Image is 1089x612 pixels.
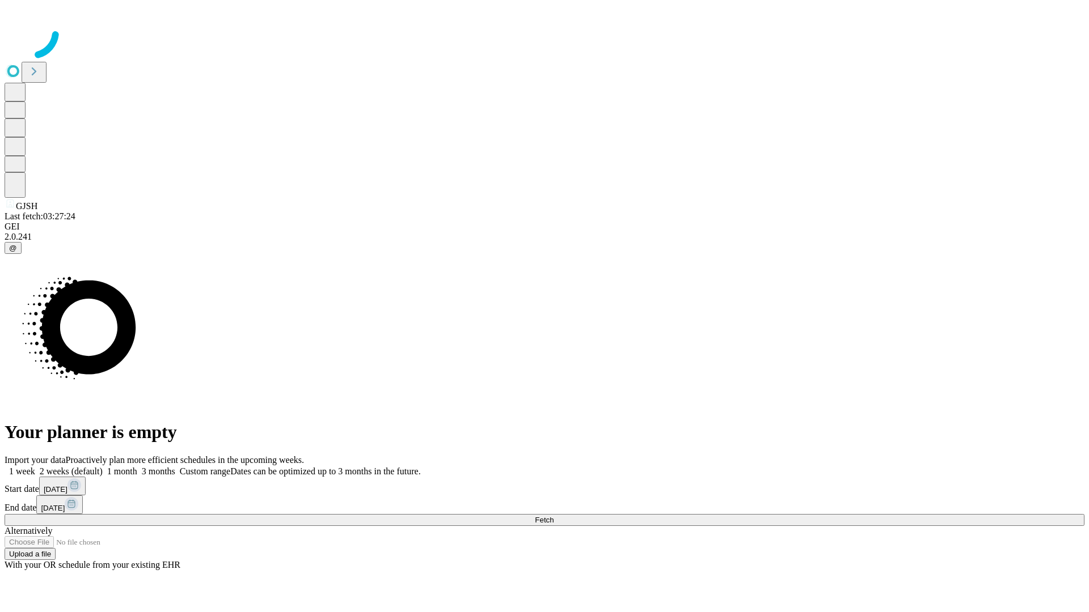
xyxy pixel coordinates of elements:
[5,560,180,569] span: With your OR schedule from your existing EHR
[41,504,65,512] span: [DATE]
[16,201,37,211] span: GJSH
[5,477,1084,495] div: Start date
[5,222,1084,232] div: GEI
[5,455,66,465] span: Import your data
[39,477,86,495] button: [DATE]
[142,466,175,476] span: 3 months
[230,466,420,476] span: Dates can be optimized up to 3 months in the future.
[5,232,1084,242] div: 2.0.241
[535,516,554,524] span: Fetch
[9,244,17,252] span: @
[5,514,1084,526] button: Fetch
[180,466,230,476] span: Custom range
[66,455,304,465] span: Proactively plan more efficient schedules in the upcoming weeks.
[9,466,35,476] span: 1 week
[5,211,75,221] span: Last fetch: 03:27:24
[5,495,1084,514] div: End date
[44,485,67,494] span: [DATE]
[107,466,137,476] span: 1 month
[40,466,103,476] span: 2 weeks (default)
[5,526,52,535] span: Alternatively
[5,422,1084,443] h1: Your planner is empty
[36,495,83,514] button: [DATE]
[5,242,22,254] button: @
[5,548,56,560] button: Upload a file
